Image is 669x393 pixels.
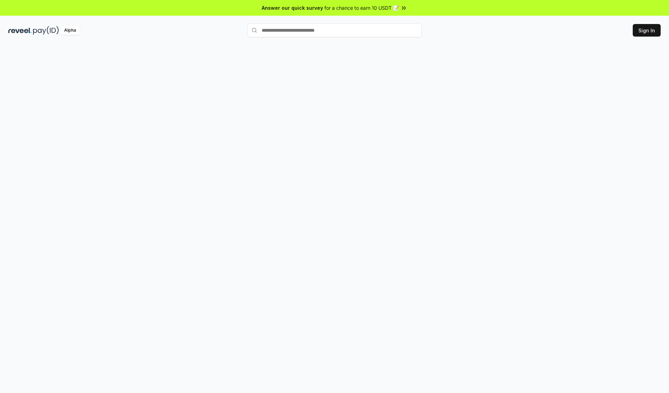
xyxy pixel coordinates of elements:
button: Sign In [633,24,661,37]
span: for a chance to earn 10 USDT 📝 [324,4,399,11]
img: pay_id [33,26,59,35]
span: Answer our quick survey [262,4,323,11]
div: Alpha [60,26,80,35]
img: reveel_dark [8,26,32,35]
